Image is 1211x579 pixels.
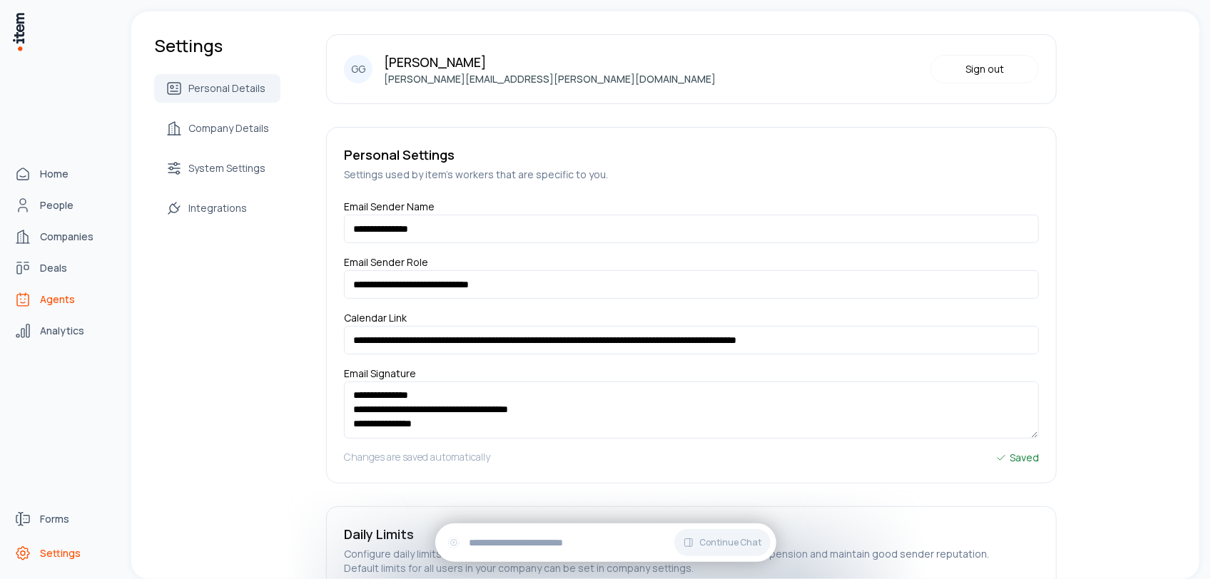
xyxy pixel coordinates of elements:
[344,255,428,275] label: Email Sender Role
[344,547,1039,575] h5: Configure daily limits for outbound actions. These limits exist to help prevent account suspensio...
[9,222,117,251] a: Companies
[188,201,247,215] span: Integrations
[40,167,69,181] span: Home
[344,524,1039,544] h5: Daily Limits
[40,292,75,307] span: Agents
[931,55,1039,83] button: Sign out
[344,200,435,219] label: Email Sender Name
[344,311,407,330] label: Calendar Link
[9,539,117,568] a: Settings
[40,198,74,212] span: People
[188,121,269,135] span: Company Details
[9,285,117,314] a: Agents
[344,145,1039,165] h5: Personal Settings
[188,161,265,175] span: System Settings
[40,230,93,244] span: Companies
[11,11,26,52] img: Item Brain Logo
[9,191,117,220] a: People
[344,168,1039,182] h5: Settings used by item's workers that are specific to you.
[995,450,1039,466] div: Saved
[40,546,81,560] span: Settings
[40,512,69,526] span: Forms
[435,523,776,562] div: Continue Chat
[40,261,67,275] span: Deals
[154,114,280,143] a: Company Details
[9,317,117,345] a: Analytics
[344,55,373,83] div: GG
[154,74,280,103] a: Personal Details
[700,537,762,548] span: Continue Chat
[9,254,117,282] a: Deals
[9,160,117,188] a: Home
[154,194,280,222] a: Integrations
[674,529,771,556] button: Continue Chat
[344,367,416,386] label: Email Signature
[384,52,716,72] p: [PERSON_NAME]
[154,154,280,183] a: System Settings
[40,324,84,338] span: Analytics
[9,505,117,533] a: Forms
[384,72,716,86] p: [PERSON_NAME][EMAIL_ADDRESS][PERSON_NAME][DOMAIN_NAME]
[154,34,280,57] h1: Settings
[344,450,490,466] h5: Changes are saved automatically
[188,81,265,96] span: Personal Details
